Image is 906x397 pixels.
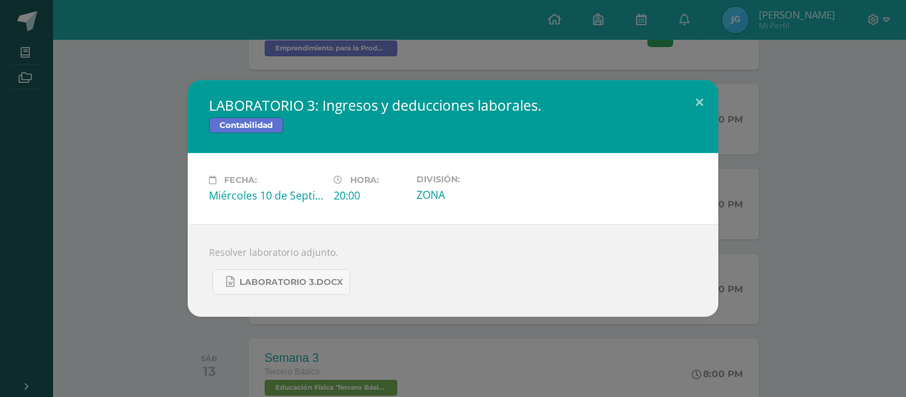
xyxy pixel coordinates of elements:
button: Close (Esc) [680,80,718,125]
h2: LABORATORIO 3: Ingresos y deducciones laborales. [209,96,697,115]
span: LABORATORIO 3.docx [239,277,343,288]
div: 20:00 [334,188,406,203]
label: División: [417,174,531,184]
span: Fecha: [224,175,257,185]
div: Miércoles 10 de Septiembre [209,188,323,203]
div: Resolver laboratorio adjunto. [188,224,718,317]
a: LABORATORIO 3.docx [212,269,350,295]
span: Hora: [350,175,379,185]
div: ZONA [417,188,531,202]
span: Contabilidad [209,117,283,133]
